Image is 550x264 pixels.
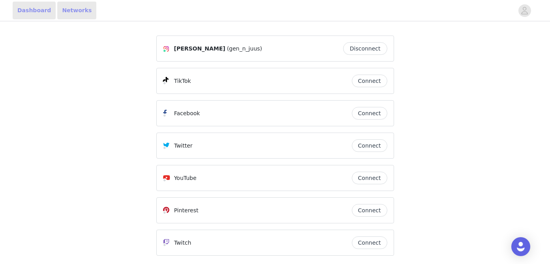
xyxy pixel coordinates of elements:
button: Connect [352,75,387,87]
div: Open Intercom Messenger [511,237,530,256]
span: (gen_n_juus) [227,45,262,53]
button: Connect [352,107,387,120]
a: Networks [57,2,96,19]
button: Connect [352,139,387,152]
span: [PERSON_NAME] [174,45,225,53]
p: Pinterest [174,206,199,215]
p: Facebook [174,109,200,118]
div: avatar [521,4,528,17]
button: Connect [352,236,387,249]
p: TikTok [174,77,191,85]
button: Disconnect [343,42,387,55]
p: Twitch [174,239,191,247]
p: Twitter [174,142,193,150]
a: Dashboard [13,2,56,19]
p: YouTube [174,174,197,182]
button: Connect [352,204,387,217]
button: Connect [352,172,387,184]
img: Instagram Icon [163,46,169,52]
